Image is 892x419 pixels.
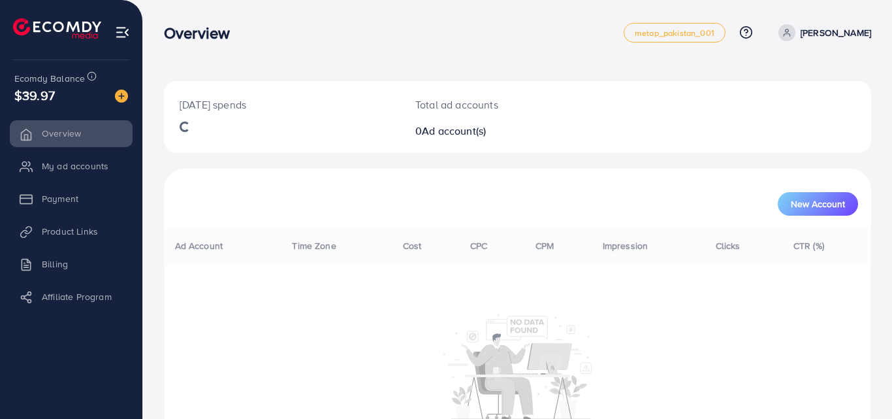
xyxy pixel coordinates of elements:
[635,29,714,37] span: metap_pakistan_001
[115,25,130,40] img: menu
[624,23,725,42] a: metap_pakistan_001
[801,25,871,41] p: [PERSON_NAME]
[791,199,845,209] span: New Account
[14,86,55,105] span: $39.97
[180,97,384,112] p: [DATE] spends
[773,24,871,41] a: [PERSON_NAME]
[415,125,561,137] h2: 0
[422,124,486,138] span: Ad account(s)
[13,18,101,39] img: logo
[115,90,128,103] img: image
[778,192,858,216] button: New Account
[164,24,240,42] h3: Overview
[415,97,561,112] p: Total ad accounts
[14,72,85,85] span: Ecomdy Balance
